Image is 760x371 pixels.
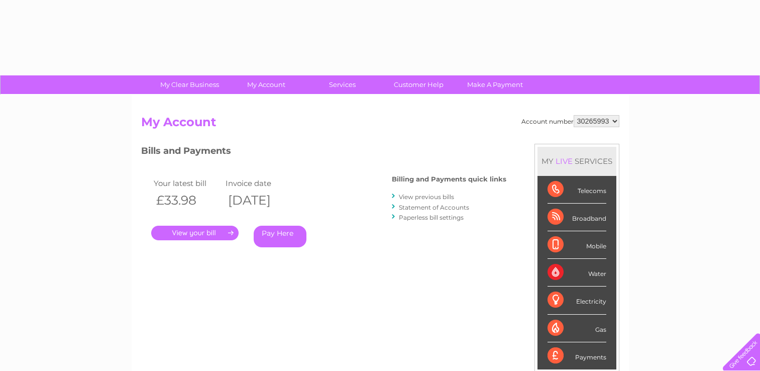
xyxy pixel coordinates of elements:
[548,315,606,342] div: Gas
[151,176,224,190] td: Your latest bill
[399,193,454,201] a: View previous bills
[223,190,295,211] th: [DATE]
[548,287,606,314] div: Electricity
[301,75,384,94] a: Services
[254,226,306,247] a: Pay Here
[377,75,460,94] a: Customer Help
[223,176,295,190] td: Invoice date
[399,214,464,221] a: Paperless bill settings
[548,259,606,287] div: Water
[521,115,619,127] div: Account number
[548,204,606,231] div: Broadband
[554,156,575,166] div: LIVE
[141,144,506,161] h3: Bills and Payments
[548,342,606,369] div: Payments
[548,231,606,259] div: Mobile
[399,204,469,211] a: Statement of Accounts
[148,75,231,94] a: My Clear Business
[537,147,616,175] div: MY SERVICES
[151,190,224,211] th: £33.98
[225,75,307,94] a: My Account
[392,175,506,183] h4: Billing and Payments quick links
[141,115,619,134] h2: My Account
[151,226,239,240] a: .
[454,75,536,94] a: Make A Payment
[548,176,606,204] div: Telecoms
